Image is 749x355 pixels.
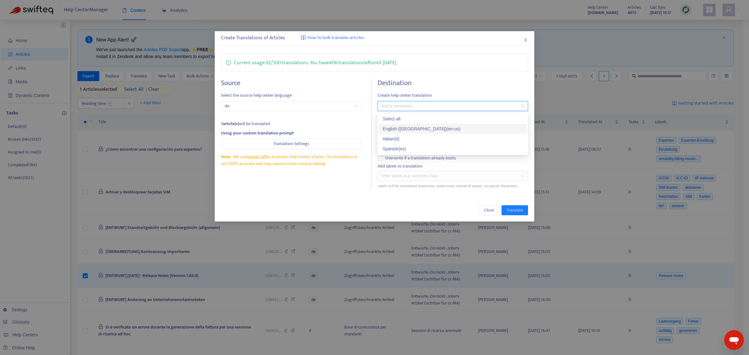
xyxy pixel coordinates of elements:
span: Note: [221,153,231,160]
button: Translate [502,205,528,215]
button: Translation Settings [221,139,362,149]
img: image-link [301,35,306,40]
div: Using your custom translation prompt [221,130,362,137]
span: de [225,101,358,111]
span: Close [484,207,494,214]
span: Translation Settings [273,140,309,147]
div: We use to translate Help Center articles. The translation is not 100% accurate and may require so... [221,153,362,167]
span: Select the source help center language [221,92,362,99]
div: Create Translations of Articles [221,34,528,42]
div: Select all [383,115,523,122]
button: Close [479,205,499,215]
a: OpenAI API [247,153,267,160]
div: Labels will be normalized (lowercase, underscores instead of spaces, no special characters). [378,183,528,189]
span: Overwrite if a translation already exists [383,155,458,162]
span: info-circle [226,59,231,65]
button: Close [522,36,529,43]
iframe: Schaltfläche zum Öffnen des Messaging-Fensters [724,330,744,350]
p: Current usage: 92 / 500 translations . You have 408 translations left until [DATE] . [234,59,397,67]
div: Select all [379,114,527,124]
div: English ([GEOGRAPHIC_DATA]) ( en-us ) [383,125,523,132]
div: Spanish ( es ) [383,145,523,152]
span: close [523,37,528,42]
div: Add labels to translation [378,163,528,170]
div: Italian ( it ) [383,135,523,142]
a: How to bulk translate articles [301,34,364,41]
span: Create help center translation [378,92,528,99]
span: How to bulk translate articles [307,34,364,41]
div: will be translated [221,120,362,127]
h4: Destination [378,79,528,87]
h4: Source [221,79,362,87]
strong: 1 article(s) [221,120,239,127]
